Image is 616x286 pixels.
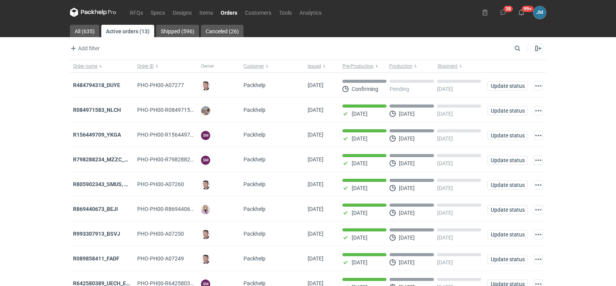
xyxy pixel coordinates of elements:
p: [DATE] [437,86,453,92]
button: Update status [487,106,528,115]
span: Customer [243,63,264,69]
button: 38 [497,6,509,19]
p: [DATE] [352,210,368,216]
a: Analytics [296,8,325,17]
span: Packhelp [243,82,265,88]
button: Update status [487,230,528,239]
a: Specs [147,8,169,17]
span: 19/09/2025 [308,206,323,212]
button: Actions [534,180,543,190]
a: R084971583_NLCH [73,107,121,113]
a: Customers [241,8,275,17]
a: R993307913_BSVJ [73,231,120,237]
a: R089858411_FADF [73,255,119,262]
p: [DATE] [352,235,368,241]
span: Update status [491,108,524,113]
a: Orders [217,8,241,17]
span: Update status [491,158,524,163]
span: 18/09/2025 [308,255,323,262]
p: [DATE] [437,111,453,117]
span: Packhelp [243,156,265,163]
svg: Packhelp Pro [70,8,116,17]
p: [DATE] [399,185,415,191]
p: [DATE] [399,111,415,117]
span: Owner [201,63,214,69]
p: [DATE] [352,111,368,117]
span: PHO-PH00-R798288234_MZZC_YZOD [137,156,229,163]
img: Maciej Sikora [201,81,210,91]
a: Shipped (596) [156,25,199,37]
span: Update status [491,207,524,212]
button: Update status [487,255,528,264]
span: Update status [491,182,524,188]
span: 22/09/2025 [308,181,323,187]
a: Active orders (13) [101,25,154,37]
span: Packhelp [243,231,265,237]
button: Actions [534,255,543,264]
p: [DATE] [399,160,415,166]
span: Update status [491,232,524,237]
figcaption: SM [201,156,210,165]
p: [DATE] [437,235,453,241]
p: [DATE] [437,160,453,166]
span: PHO-PH00-A07277 [137,82,184,88]
button: Actions [534,230,543,239]
span: Shipment [437,63,458,69]
p: [DATE] [352,185,368,191]
button: Actions [534,205,543,214]
a: R805902343_SMUS, XBDT [73,181,138,187]
a: RFQs [126,8,147,17]
a: R156449709_YKGA [73,132,121,138]
a: All (635) [70,25,99,37]
p: [DATE] [437,210,453,216]
span: PHO-PH00-A07260 [137,181,184,187]
span: 18/09/2025 [308,231,323,237]
span: Pre-Production [342,63,374,69]
span: Packhelp [243,206,265,212]
button: Add filter [68,44,100,53]
button: Actions [534,81,543,91]
button: Customer [240,60,305,72]
a: R869440673_BEJI [73,206,118,212]
a: R798288234_MZZC_YZOD [73,156,138,163]
a: Items [196,8,217,17]
button: Update status [487,205,528,214]
span: Add filter [69,44,100,53]
span: 22/09/2025 [308,156,323,163]
span: Packhelp [243,107,265,113]
button: Update status [487,180,528,190]
button: Update status [487,131,528,140]
span: Update status [491,83,524,89]
button: Update status [487,81,528,91]
span: Order name [73,63,97,69]
a: R484794318_DUYE [73,82,120,88]
button: Production [388,60,436,72]
span: Issued [308,63,321,69]
a: Canceled (26) [201,25,243,37]
img: Maciej Sikora [201,180,210,190]
span: Packhelp [243,181,265,187]
p: Pending [390,86,409,92]
p: [DATE] [399,135,415,142]
p: [DATE] [437,259,453,265]
p: [DATE] [399,259,415,265]
button: Order ID [134,60,198,72]
span: Update status [491,133,524,138]
p: [DATE] [437,135,453,142]
span: PHO-PH00-R869440673_BEJI [137,206,210,212]
img: Maciej Sikora [201,255,210,264]
span: 23/09/2025 [308,132,323,138]
button: Actions [534,156,543,165]
span: 24/09/2025 [308,82,323,88]
p: [DATE] [352,135,368,142]
a: Tools [275,8,296,17]
figcaption: SM [201,131,210,140]
p: [DATE] [352,259,368,265]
